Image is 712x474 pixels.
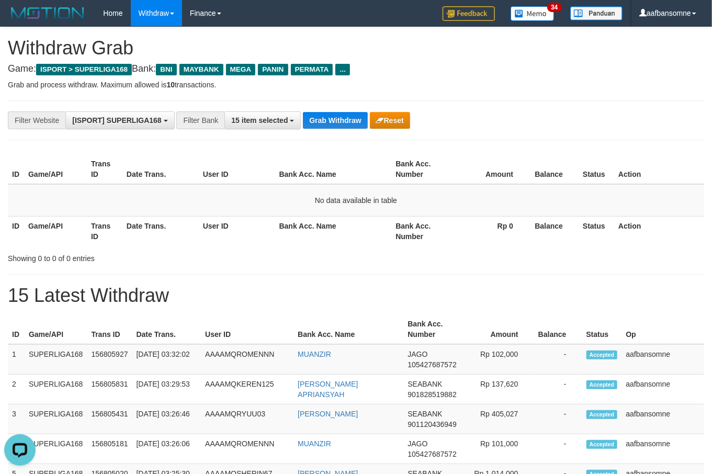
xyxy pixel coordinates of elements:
td: 3 [8,404,25,434]
th: ID [8,314,25,344]
img: Feedback.jpg [443,6,495,21]
td: Rp 405,027 [464,404,534,434]
td: [DATE] 03:29:53 [132,375,201,404]
span: SEABANK [408,380,442,388]
td: aafbansomne [622,404,704,434]
strong: 10 [166,81,175,89]
td: AAAAMQRYUU03 [201,404,293,434]
td: AAAAMQROMENNN [201,434,293,464]
th: Balance [529,216,579,246]
td: 156805431 [87,404,132,434]
div: Filter Website [8,111,65,129]
a: [PERSON_NAME] [298,410,358,418]
button: Open LiveChat chat widget [4,4,36,36]
th: Trans ID [87,216,122,246]
th: User ID [199,154,275,184]
th: Action [614,154,704,184]
th: Status [582,314,622,344]
td: SUPERLIGA168 [25,434,87,464]
span: JAGO [408,350,427,358]
img: Button%20Memo.svg [511,6,555,21]
span: 34 [547,3,561,12]
td: [DATE] 03:26:06 [132,434,201,464]
span: Accepted [586,440,618,449]
button: 15 item selected [224,111,301,129]
td: SUPERLIGA168 [25,375,87,404]
td: 156805181 [87,434,132,464]
div: Showing 0 to 0 of 0 entries [8,249,289,264]
td: aafbansomne [622,375,704,404]
td: 2 [8,375,25,404]
th: Game/API [24,154,87,184]
td: AAAAMQKEREN125 [201,375,293,404]
span: Accepted [586,380,618,389]
span: SEABANK [408,410,442,418]
td: No data available in table [8,184,704,217]
span: MAYBANK [179,64,223,75]
th: Game/API [24,216,87,246]
th: Balance [534,314,582,344]
span: Accepted [586,351,618,359]
th: Bank Acc. Number [391,154,454,184]
td: [DATE] 03:32:02 [132,344,201,375]
th: Bank Acc. Number [403,314,464,344]
td: - [534,375,582,404]
h1: 15 Latest Withdraw [8,285,704,306]
th: Status [579,216,614,246]
span: 15 item selected [231,116,288,125]
span: Copy 901828519882 to clipboard [408,390,456,399]
th: User ID [199,216,275,246]
th: Bank Acc. Name [275,216,392,246]
th: Rp 0 [454,216,529,246]
span: BNI [156,64,176,75]
a: [PERSON_NAME] APRIANSYAH [298,380,358,399]
td: SUPERLIGA168 [25,344,87,375]
th: Amount [454,154,529,184]
th: Status [579,154,614,184]
button: [ISPORT] SUPERLIGA168 [65,111,174,129]
span: [ISPORT] SUPERLIGA168 [72,116,161,125]
span: PERMATA [291,64,333,75]
th: Date Trans. [122,154,199,184]
th: User ID [201,314,293,344]
td: - [534,404,582,434]
td: - [534,434,582,464]
span: PANIN [258,64,288,75]
td: SUPERLIGA168 [25,404,87,434]
th: Date Trans. [122,216,199,246]
th: ID [8,216,24,246]
td: Rp 102,000 [464,344,534,375]
span: MEGA [226,64,256,75]
span: Accepted [586,410,618,419]
td: 156805831 [87,375,132,404]
th: Trans ID [87,314,132,344]
div: Filter Bank [176,111,224,129]
th: Trans ID [87,154,122,184]
span: Copy 105427687572 to clipboard [408,450,456,458]
th: Bank Acc. Number [391,216,454,246]
span: JAGO [408,439,427,448]
th: Game/API [25,314,87,344]
th: Date Trans. [132,314,201,344]
span: Copy 105427687572 to clipboard [408,360,456,369]
a: MUANZIR [298,439,331,448]
td: aafbansomne [622,344,704,375]
a: MUANZIR [298,350,331,358]
img: MOTION_logo.png [8,5,87,21]
h4: Game: Bank: [8,64,704,74]
span: ISPORT > SUPERLIGA168 [36,64,132,75]
button: Reset [370,112,410,129]
th: Action [614,216,704,246]
p: Grab and process withdraw. Maximum allowed is transactions. [8,80,704,90]
td: aafbansomne [622,434,704,464]
td: 1 [8,344,25,375]
td: Rp 101,000 [464,434,534,464]
th: ID [8,154,24,184]
th: Bank Acc. Name [293,314,403,344]
td: [DATE] 03:26:46 [132,404,201,434]
img: panduan.png [570,6,623,20]
td: AAAAMQROMENNN [201,344,293,375]
th: Op [622,314,704,344]
th: Balance [529,154,579,184]
td: 156805927 [87,344,132,375]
